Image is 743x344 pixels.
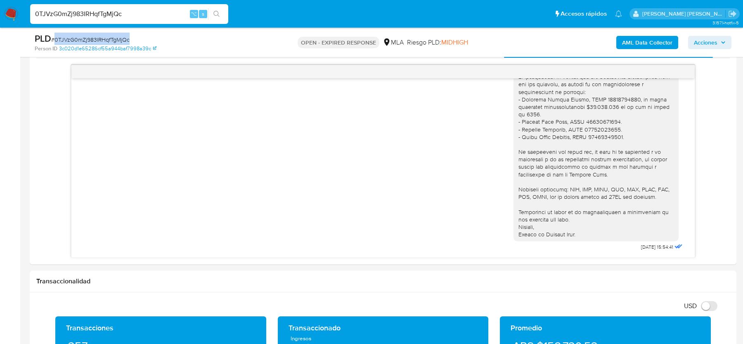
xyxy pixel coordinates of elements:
[30,9,228,19] input: Buscar usuario o caso...
[728,9,737,18] a: Salir
[35,32,51,45] b: PLD
[616,36,678,49] button: AML Data Collector
[622,36,672,49] b: AML Data Collector
[694,36,717,49] span: Acciones
[407,38,468,47] span: Riesgo PLD:
[615,10,622,17] a: Notificaciones
[51,35,130,44] span: # 0TJVzG0mZj983IRHqfTgMjQc
[35,45,57,52] b: Person ID
[59,45,156,52] a: 3c020d1e65286cf55a944baf7998a39c
[642,10,726,18] p: magali.barcan@mercadolibre.com
[383,38,404,47] div: MLA
[561,9,607,18] span: Accesos rápidos
[298,37,379,48] p: OPEN - EXPIRED RESPONSE
[202,10,204,18] span: s
[36,277,730,285] h1: Transaccionalidad
[688,36,731,49] button: Acciones
[641,244,673,250] span: [DATE] 15:54:41
[441,38,468,47] span: MIDHIGH
[208,8,225,20] button: search-icon
[191,10,197,18] span: ⌥
[712,19,739,26] span: 3.157.1-hotfix-5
